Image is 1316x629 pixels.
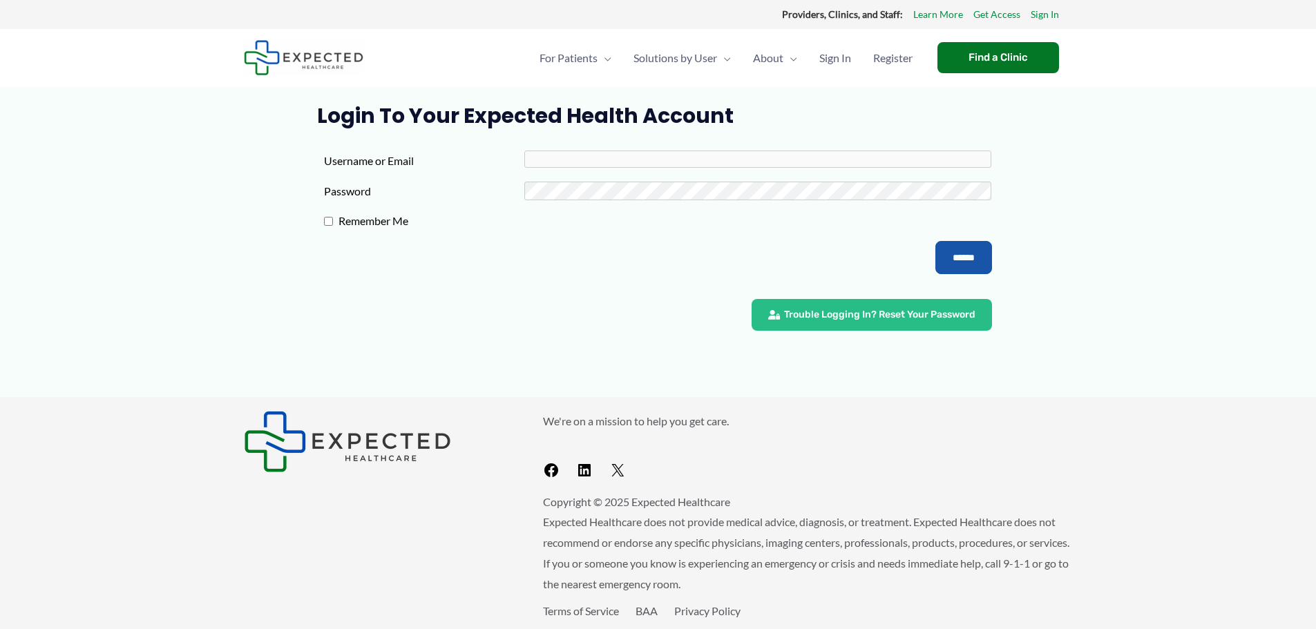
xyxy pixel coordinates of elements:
[543,411,1073,485] aside: Footer Widget 2
[540,34,598,82] span: For Patients
[543,495,730,508] span: Copyright © 2025 Expected Healthcare
[784,310,975,320] span: Trouble Logging In? Reset Your Password
[674,604,741,617] a: Privacy Policy
[333,211,533,231] label: Remember Me
[543,515,1069,590] span: Expected Healthcare does not provide medical advice, diagnosis, or treatment. Expected Healthcare...
[873,34,913,82] span: Register
[543,604,619,617] a: Terms of Service
[622,34,742,82] a: Solutions by UserMenu Toggle
[808,34,862,82] a: Sign In
[324,181,524,202] label: Password
[636,604,658,617] a: BAA
[244,411,508,472] aside: Footer Widget 1
[782,8,903,20] strong: Providers, Clinics, and Staff:
[742,34,808,82] a: AboutMenu Toggle
[913,6,963,23] a: Learn More
[528,34,924,82] nav: Primary Site Navigation
[753,34,783,82] span: About
[598,34,611,82] span: Menu Toggle
[324,151,524,171] label: Username or Email
[244,411,451,472] img: Expected Healthcare Logo - side, dark font, small
[543,411,1073,432] p: We're on a mission to help you get care.
[1031,6,1059,23] a: Sign In
[973,6,1020,23] a: Get Access
[862,34,924,82] a: Register
[783,34,797,82] span: Menu Toggle
[819,34,851,82] span: Sign In
[717,34,731,82] span: Menu Toggle
[528,34,622,82] a: For PatientsMenu Toggle
[633,34,717,82] span: Solutions by User
[244,40,363,75] img: Expected Healthcare Logo - side, dark font, small
[317,104,999,128] h1: Login to Your Expected Health Account
[937,42,1059,73] a: Find a Clinic
[752,299,992,331] a: Trouble Logging In? Reset Your Password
